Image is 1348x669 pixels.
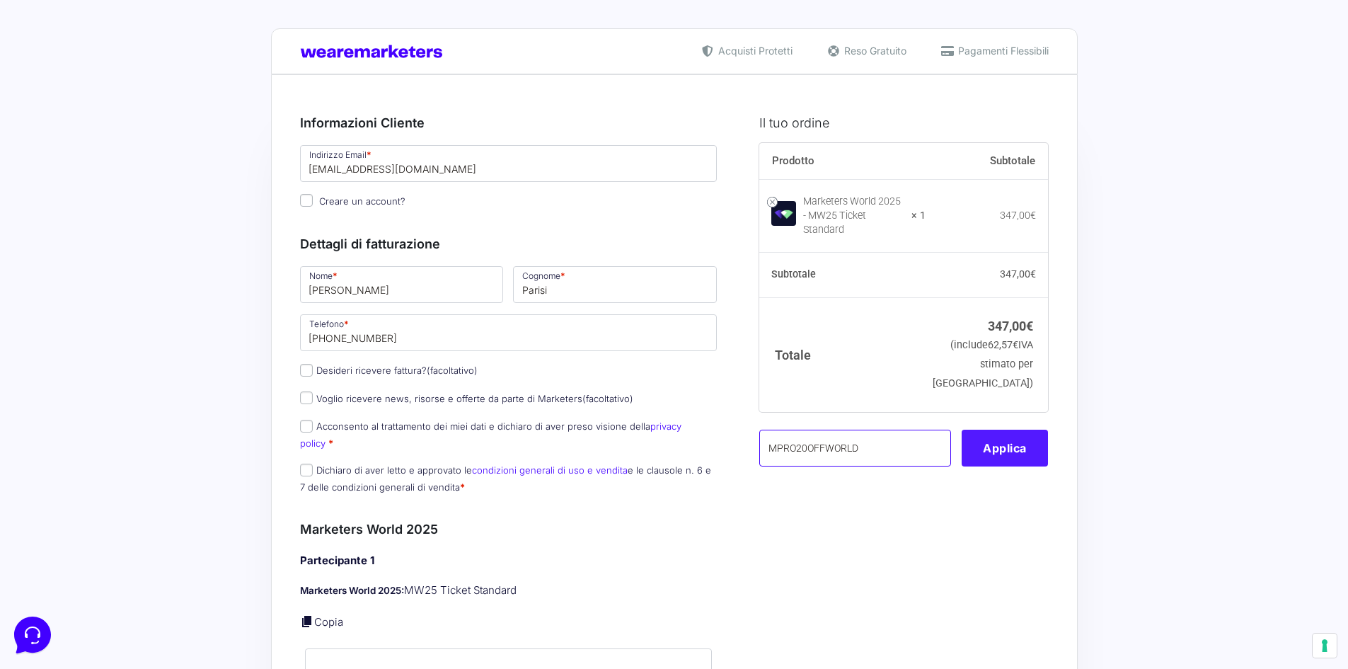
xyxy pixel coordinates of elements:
[911,209,926,223] strong: × 1
[300,391,313,404] input: Voglio ricevere news, risorse e offerte da parte di Marketers(facoltativo)
[185,454,272,487] button: Aiuto
[715,43,793,58] span: Acquisti Protetti
[988,339,1018,351] span: 62,57
[300,520,718,539] h3: Marketers World 2025
[32,206,231,220] input: Cerca un articolo...
[759,297,926,411] th: Totale
[759,253,926,298] th: Subtotale
[122,474,161,487] p: Messaggi
[23,57,120,68] span: Le tue conversazioni
[92,127,209,139] span: Inizia una conversazione
[771,201,796,226] img: Marketers World 2025 - MW25 Ticket Standard
[427,365,478,376] span: (facoltativo)
[759,143,926,180] th: Prodotto
[300,421,681,448] a: privacy policy
[300,113,718,132] h3: Informazioni Cliente
[513,266,717,303] input: Cognome *
[300,583,718,599] p: MW25 Ticket Standard
[151,176,260,187] a: Apri Centro Assistenza
[472,464,628,476] a: condizioni generali di uso e vendita
[11,11,238,34] h2: Ciao da Marketers 👋
[300,194,313,207] input: Creare un account?
[300,421,681,448] label: Acconsento al trattamento dei miei dati e dichiaro di aver preso visione della
[300,420,313,433] input: Acconsento al trattamento dei miei dati e dichiaro di aver preso visione dellaprivacy policy
[300,364,313,377] input: Desideri ricevere fattura?(facoltativo)
[1013,339,1018,351] span: €
[1313,634,1337,658] button: Le tue preferenze relative al consenso per le tecnologie di tracciamento
[926,143,1049,180] th: Subtotale
[1000,268,1036,280] bdi: 347,00
[933,339,1033,389] small: (include IVA stimato per [GEOGRAPHIC_DATA])
[300,145,718,182] input: Indirizzo Email *
[300,614,314,629] a: Copia i dettagli dell'acquirente
[962,430,1048,467] button: Applica
[42,474,67,487] p: Home
[300,464,711,492] label: Dichiaro di aver letto e approvato le e le clausole n. 6 e 7 delle condizioni generali di vendita
[218,474,238,487] p: Aiuto
[23,176,110,187] span: Trova una risposta
[1000,210,1036,221] bdi: 347,00
[68,79,96,108] img: dark
[841,43,906,58] span: Reso Gratuito
[300,393,633,404] label: Voglio ricevere news, risorse e offerte da parte di Marketers
[23,119,260,147] button: Inizia una conversazione
[300,365,478,376] label: Desideri ricevere fattura?
[319,195,405,207] span: Creare un account?
[1026,319,1033,333] span: €
[582,393,633,404] span: (facoltativo)
[300,234,718,253] h3: Dettagli di fatturazione
[11,454,98,487] button: Home
[300,553,718,569] h4: Partecipante 1
[45,79,74,108] img: dark
[314,615,343,629] a: Copia
[1030,210,1036,221] span: €
[300,314,718,351] input: Telefono *
[300,585,404,596] strong: Marketers World 2025:
[988,319,1033,333] bdi: 347,00
[955,43,1049,58] span: Pagamenti Flessibili
[1030,268,1036,280] span: €
[23,79,51,108] img: dark
[98,454,185,487] button: Messaggi
[759,113,1048,132] h3: Il tuo ordine
[300,266,504,303] input: Nome *
[11,614,54,656] iframe: Customerly Messenger Launcher
[759,430,951,467] input: Coupon
[803,195,902,237] div: Marketers World 2025 - MW25 Ticket Standard
[300,464,313,476] input: Dichiaro di aver letto e approvato lecondizioni generali di uso e venditae le clausole n. 6 e 7 d...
